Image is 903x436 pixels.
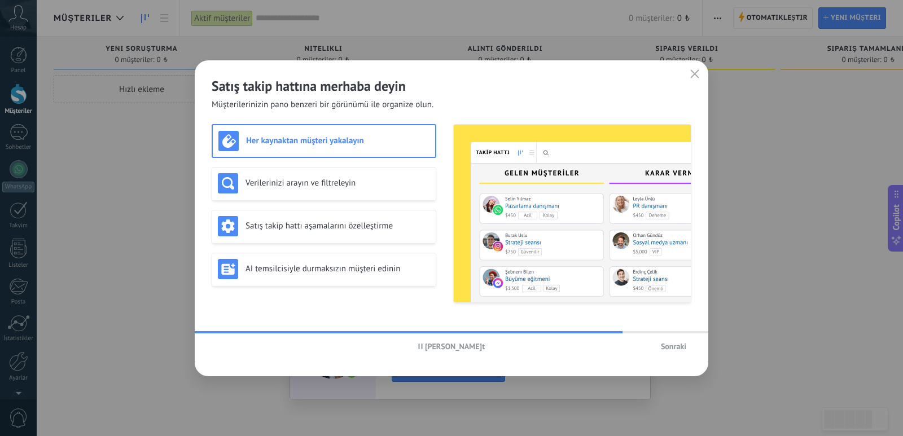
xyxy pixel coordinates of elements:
h2: Satış takip hattına merhaba deyin [212,77,691,95]
span: Sonraki [661,342,686,350]
span: [PERSON_NAME]t [425,342,485,350]
h3: Satış takip hattı aşamalarını özelleştirme [246,221,430,231]
button: Sonraki [656,338,691,355]
button: [PERSON_NAME]t [413,338,490,355]
h3: Her kaynaktan müşteri yakalayın [246,135,429,146]
h3: AI temsilcisiyle durmaksızın müşteri edinin [246,263,430,274]
h3: Verilerinizi arayın ve filtreleyin [246,178,430,188]
span: Müşterilerinizin pano benzeri bir görünümü ile organize olun. [212,99,433,111]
